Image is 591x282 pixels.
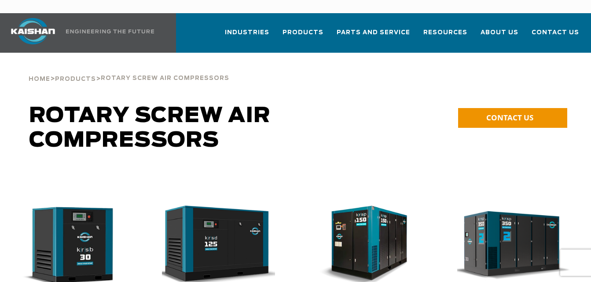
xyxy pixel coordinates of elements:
span: CONTACT US [486,112,533,123]
span: Resources [423,28,467,38]
span: Industries [225,28,269,38]
a: Contact Us [532,21,579,51]
a: Products [55,75,96,83]
span: Contact Us [532,28,579,38]
span: Parts and Service [337,28,410,38]
a: About Us [481,21,518,51]
a: Resources [423,21,467,51]
span: About Us [481,28,518,38]
a: CONTACT US [458,108,567,128]
span: Rotary Screw Air Compressors [29,105,271,151]
span: Products [55,76,96,82]
a: Products [283,21,323,51]
span: Home [29,76,50,82]
a: Parts and Service [337,21,410,51]
a: Industries [225,21,269,51]
img: Engineering the future [66,29,154,33]
span: Products [283,28,323,38]
div: > > [29,53,229,86]
span: Rotary Screw Air Compressors [101,76,229,81]
a: Home [29,75,50,83]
